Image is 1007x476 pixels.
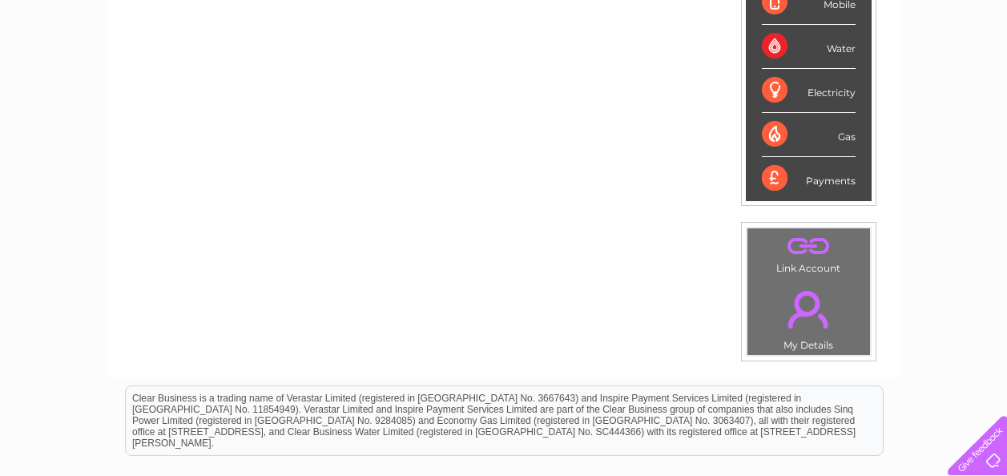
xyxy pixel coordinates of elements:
[762,69,856,113] div: Electricity
[762,25,856,69] div: Water
[868,68,891,80] a: Blog
[810,68,858,80] a: Telecoms
[747,228,871,278] td: Link Account
[35,42,117,91] img: logo.png
[126,9,883,78] div: Clear Business is a trading name of Verastar Limited (registered in [GEOGRAPHIC_DATA] No. 3667643...
[705,8,816,28] a: 0333 014 3131
[751,232,866,260] a: .
[747,277,871,356] td: My Details
[725,68,755,80] a: Water
[954,68,992,80] a: Log out
[765,68,800,80] a: Energy
[762,113,856,157] div: Gas
[762,157,856,200] div: Payments
[751,281,866,337] a: .
[900,68,940,80] a: Contact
